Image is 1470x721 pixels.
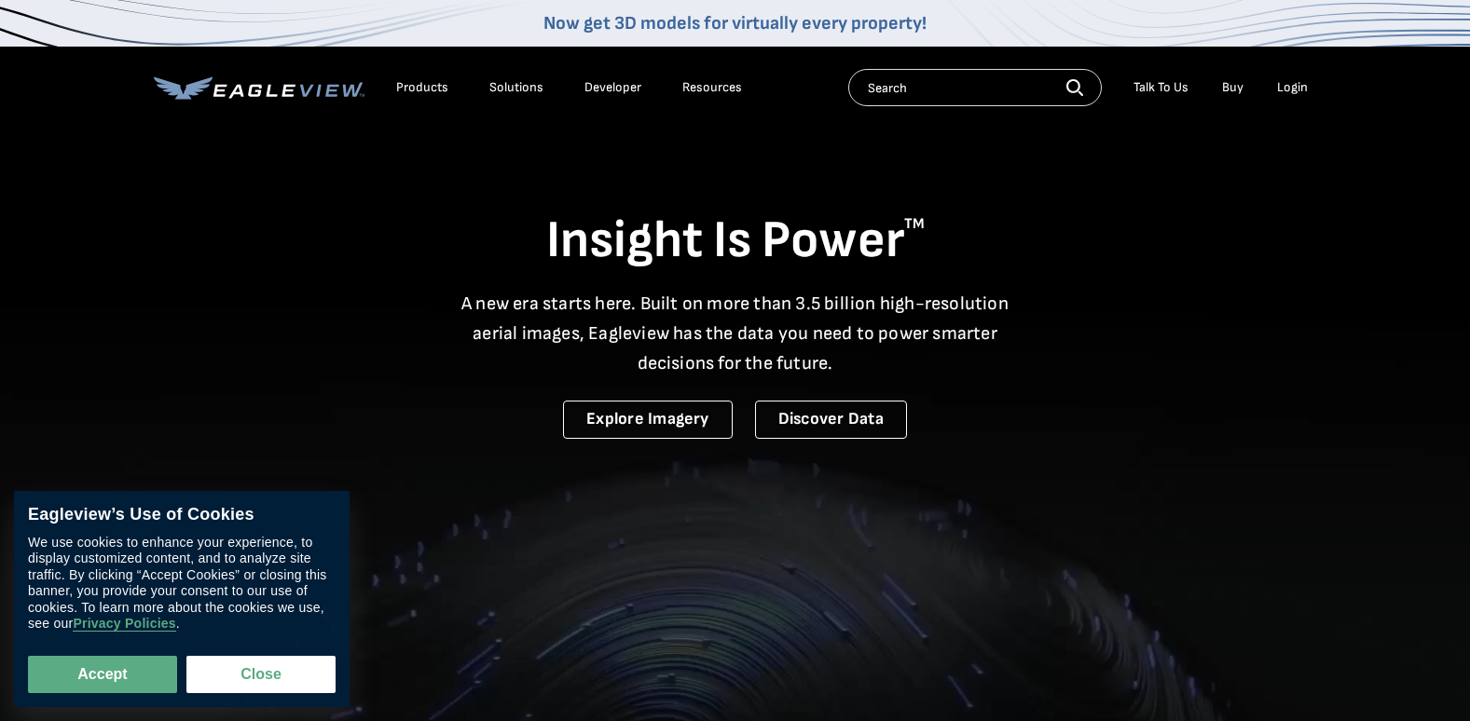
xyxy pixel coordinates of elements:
a: Buy [1222,79,1243,96]
div: Resources [682,79,742,96]
a: Privacy Policies [73,617,175,633]
button: Close [186,656,336,693]
div: Solutions [489,79,543,96]
div: Talk To Us [1133,79,1188,96]
h1: Insight Is Power [154,209,1317,274]
div: Eagleview’s Use of Cookies [28,505,336,525]
button: Accept [28,656,177,693]
input: Search [848,69,1102,106]
a: Developer [584,79,641,96]
div: We use cookies to enhance your experience, to display customized content, and to analyze site tra... [28,535,336,633]
div: Login [1277,79,1308,96]
a: Explore Imagery [563,401,733,439]
div: Products [396,79,448,96]
p: A new era starts here. Built on more than 3.5 billion high-resolution aerial images, Eagleview ha... [450,289,1021,378]
sup: TM [904,215,925,233]
a: Now get 3D models for virtually every property! [543,12,927,34]
a: Discover Data [755,401,907,439]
